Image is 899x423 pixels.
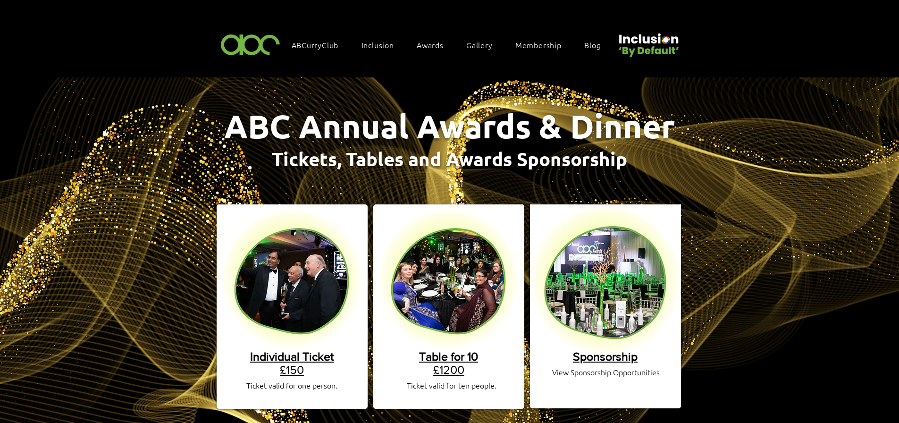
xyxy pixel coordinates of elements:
[224,106,675,146] span: ABC Annual Awards & Dinner
[462,35,507,55] a: Gallery
[511,35,576,55] a: Membership
[615,25,681,58] img: Untitled design (22).png
[250,350,334,376] a: Individual Ticket£150
[419,350,478,363] span: Table for 10
[287,35,615,55] nav: Site
[218,30,283,58] img: ABC-Logo-Blank-Background-01-01-2.png
[250,350,334,363] span: Individual Ticket
[378,208,520,350] img: table ticket.png
[407,380,496,390] span: Ticket valid for ten people.
[412,35,458,55] div: Awards
[357,35,408,55] div: Inclusion
[246,380,337,390] span: Ticket valid for one person.
[292,40,339,50] span: ABCurryClub
[221,208,363,350] img: single ticket.png
[552,367,660,377] a: View Sponsorship Opportunities
[584,40,601,50] span: Blog
[580,35,615,55] a: Blog
[272,146,627,171] span: Tickets, Tables and Awards Sponsorship
[573,350,638,363] a: Sponsorship
[417,40,444,50] span: Awards
[515,40,562,50] span: Membership
[466,40,493,50] span: Gallery
[287,35,353,55] a: ABCurryClub
[361,40,394,50] span: Inclusion
[419,350,478,376] a: Table for 10£1200
[530,204,681,355] img: ABC AWARDS WEBSITE BACKGROUND BLOB (1).png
